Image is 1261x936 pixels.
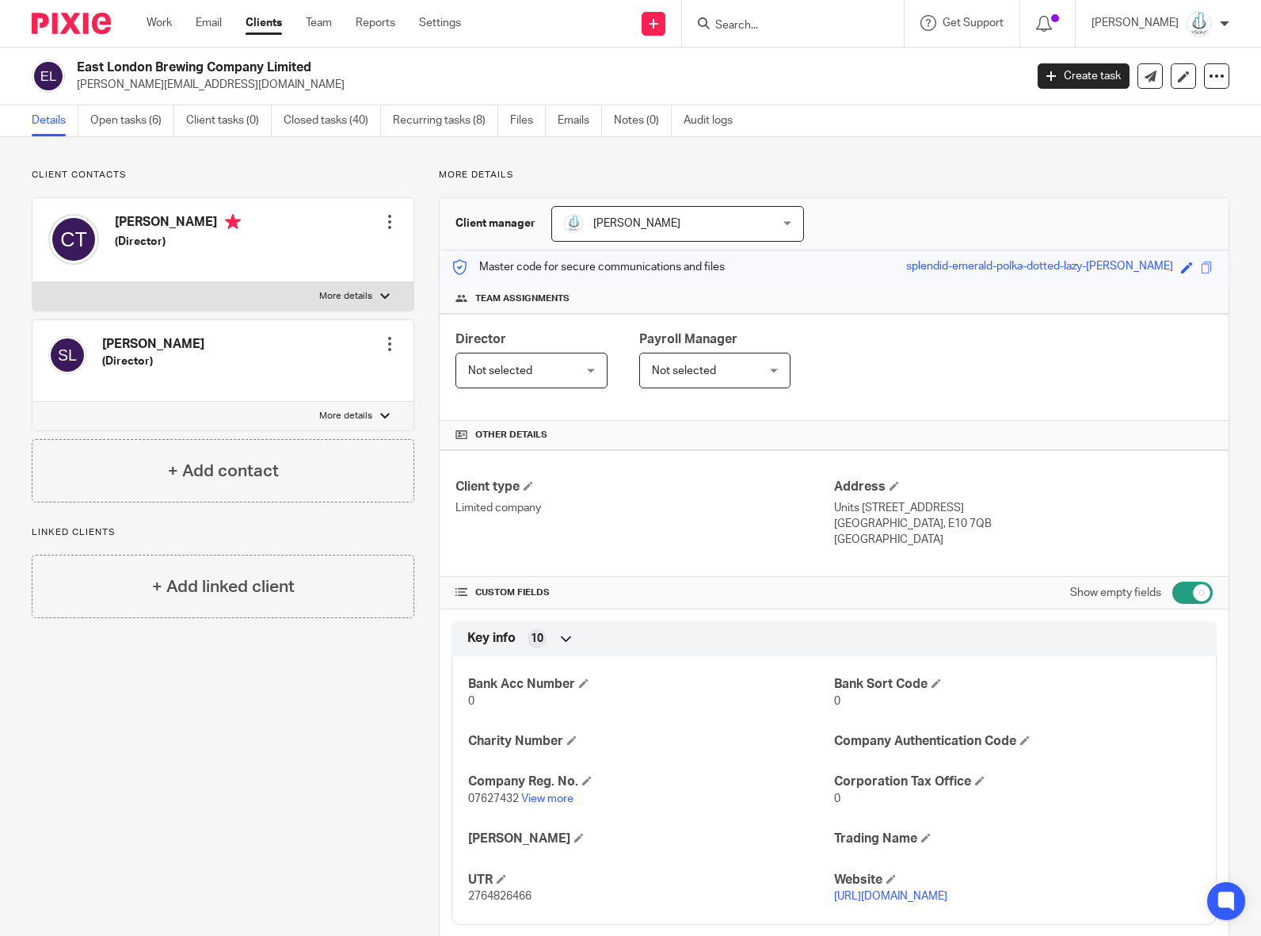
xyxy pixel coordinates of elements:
h4: [PERSON_NAME] [468,831,834,847]
p: Master code for secure communications and files [451,259,725,275]
span: 0 [834,696,840,707]
label: Show empty fields [1070,585,1161,601]
span: 2764826466 [468,891,531,902]
a: Details [32,105,78,136]
p: More details [319,290,372,303]
img: Logo_PNG.png [1187,11,1212,36]
h4: Address [834,479,1213,495]
h4: + Add linked client [152,575,295,599]
a: Emails [558,105,602,136]
span: 07627432 [468,793,519,804]
h4: Corporation Tax Office [834,774,1200,790]
a: Client tasks (0) [186,105,272,136]
h4: Bank Acc Number [468,676,834,693]
i: Primary [225,214,241,230]
h4: Website [834,872,1200,888]
a: Recurring tasks (8) [393,105,498,136]
h4: + Add contact [168,459,279,483]
h4: Bank Sort Code [834,676,1200,693]
img: svg%3E [48,336,86,374]
p: Limited company [455,500,834,516]
h4: [PERSON_NAME] [115,214,241,234]
h4: Company Reg. No. [468,774,834,790]
a: Email [196,15,222,31]
p: [PERSON_NAME][EMAIL_ADDRESS][DOMAIN_NAME] [77,77,1014,93]
h4: Charity Number [468,733,834,750]
h4: Client type [455,479,834,495]
span: Payroll Manager [639,333,737,346]
a: Work [147,15,172,31]
a: Reports [356,15,395,31]
a: Closed tasks (40) [284,105,381,136]
span: 10 [531,631,543,647]
img: svg%3E [48,214,99,265]
a: Files [510,105,546,136]
h4: CUSTOM FIELDS [455,586,834,599]
a: Clients [246,15,282,31]
a: Team [306,15,332,31]
p: [PERSON_NAME] [1091,15,1179,31]
span: Get Support [943,17,1004,29]
h4: Trading Name [834,831,1200,847]
span: Not selected [652,365,716,376]
span: Other details [475,429,547,441]
span: Not selected [468,365,532,376]
img: Pixie [32,13,111,34]
input: Search [714,19,856,33]
img: svg%3E [32,59,65,93]
p: [GEOGRAPHIC_DATA] [834,532,1213,548]
h5: (Director) [102,353,204,369]
h4: UTR [468,872,834,888]
a: Notes (0) [614,105,672,136]
p: Units [STREET_ADDRESS] [834,500,1213,516]
h2: East London Brewing Company Limited [77,59,826,76]
span: 0 [468,696,474,707]
p: Client contacts [32,169,414,181]
a: Create task [1038,63,1130,89]
p: [GEOGRAPHIC_DATA], E10 7QB [834,516,1213,532]
p: Linked clients [32,526,414,539]
span: 0 [834,793,840,804]
a: Audit logs [684,105,745,136]
a: Open tasks (6) [90,105,174,136]
a: [URL][DOMAIN_NAME] [834,891,947,902]
span: [PERSON_NAME] [593,218,680,229]
h5: (Director) [115,234,241,250]
a: View more [521,793,573,804]
h4: Company Authentication Code [834,733,1200,750]
h3: Client manager [455,216,535,231]
img: Logo_PNG.png [564,214,583,233]
h4: [PERSON_NAME] [102,336,204,353]
a: Settings [419,15,461,31]
span: Director [455,333,506,346]
span: Key info [467,630,516,647]
span: Team assignments [475,292,570,305]
div: splendid-emerald-polka-dotted-lazy-[PERSON_NAME] [906,258,1173,277]
p: More details [319,410,372,422]
p: More details [439,169,1229,181]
